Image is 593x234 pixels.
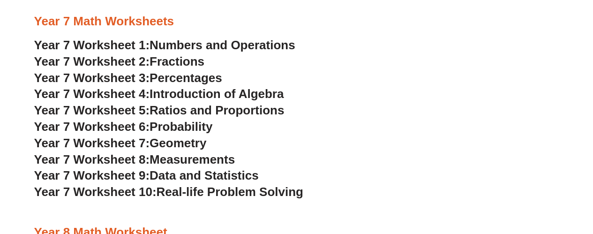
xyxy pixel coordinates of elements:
iframe: Chat Widget [546,189,593,234]
a: Year 7 Worksheet 2:Fractions [34,54,204,68]
span: Numbers and Operations [150,38,295,52]
span: Percentages [150,71,222,85]
span: Geometry [150,136,206,150]
a: Year 7 Worksheet 5:Ratios and Proportions [34,103,285,117]
span: Year 7 Worksheet 2: [34,54,150,68]
span: Introduction of Algebra [150,87,284,101]
span: Year 7 Worksheet 4: [34,87,150,101]
span: Probability [150,120,212,134]
span: Year 7 Worksheet 3: [34,71,150,85]
span: Measurements [150,152,235,166]
span: Year 7 Worksheet 10: [34,185,157,199]
h3: Year 7 Math Worksheets [34,14,559,30]
a: Year 7 Worksheet 10:Real-life Problem Solving [34,185,303,199]
span: Ratios and Proportions [150,103,284,117]
span: Year 7 Worksheet 9: [34,168,150,182]
span: Fractions [150,54,204,68]
span: Year 7 Worksheet 6: [34,120,150,134]
a: Year 7 Worksheet 1:Numbers and Operations [34,38,295,52]
a: Year 7 Worksheet 7:Geometry [34,136,207,150]
span: Year 7 Worksheet 5: [34,103,150,117]
span: Year 7 Worksheet 1: [34,38,150,52]
a: Year 7 Worksheet 6:Probability [34,120,213,134]
span: Real-life Problem Solving [156,185,303,199]
a: Year 7 Worksheet 8:Measurements [34,152,235,166]
span: Year 7 Worksheet 7: [34,136,150,150]
a: Year 7 Worksheet 3:Percentages [34,71,222,85]
a: Year 7 Worksheet 4:Introduction of Algebra [34,87,284,101]
span: Data and Statistics [150,168,259,182]
a: Year 7 Worksheet 9:Data and Statistics [34,168,259,182]
span: Year 7 Worksheet 8: [34,152,150,166]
